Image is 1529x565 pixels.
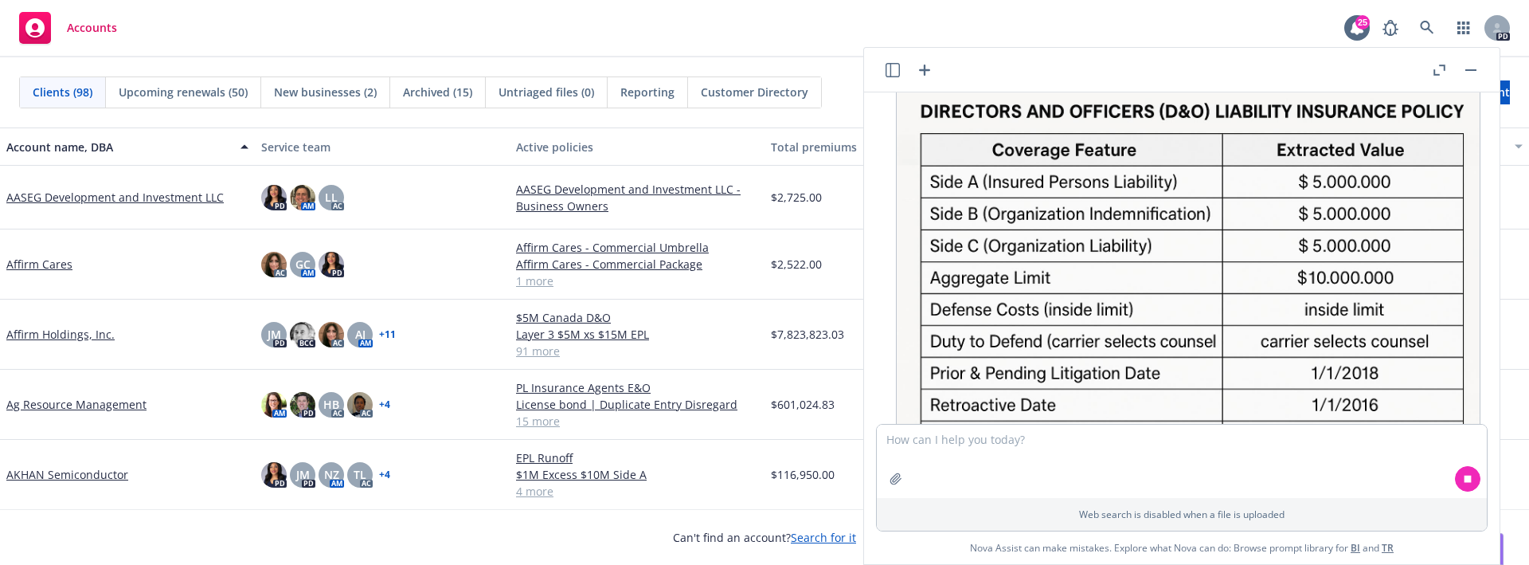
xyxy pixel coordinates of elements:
div: Service team [261,139,503,155]
a: BI [1351,541,1360,555]
a: Report a Bug [1375,12,1406,44]
img: photo [290,392,315,418]
button: Total premiums [764,128,1019,166]
a: AKHAN Semiconductor [6,466,128,483]
a: Affirm Cares - Commercial Umbrella [516,239,758,256]
span: New businesses (2) [274,84,377,100]
a: AASEG Development and Investment LLC [6,189,224,206]
span: TL [354,466,366,483]
img: photo [347,392,373,418]
span: $2,522.00 [771,256,822,273]
img: photo [261,462,287,488]
img: photo [261,252,287,277]
div: Active policies [516,139,758,155]
span: GC [295,256,311,273]
span: AJ [355,326,366,343]
a: + 4 [379,470,390,480]
span: $2,725.00 [771,189,822,206]
a: Ag Resource Management [6,396,147,413]
a: $1M Excess $10M Side A [516,466,758,483]
a: Switch app [1448,12,1480,44]
a: 4 more [516,483,758,500]
span: Accounts [67,22,117,34]
a: Layer 3 $5M xs $15M EPL [516,326,758,343]
span: Upcoming renewals (50) [119,84,248,100]
img: photo [261,392,287,418]
a: Affirm Cares [6,256,72,273]
div: Total premiums [771,139,995,155]
span: Archived (15) [403,84,472,100]
a: + 4 [379,400,390,410]
a: TR [1382,541,1394,555]
button: Service team [255,128,510,166]
img: photo [319,252,344,277]
button: Active policies [510,128,764,166]
img: photo [261,185,287,210]
span: NZ [324,466,339,483]
img: AI-generated content [896,85,1480,476]
a: Affirm Cares - Commercial Package [516,256,758,273]
span: LL [325,189,338,206]
a: 1 more [516,273,758,289]
a: Search for it [791,530,856,545]
span: $7,823,823.03 [771,326,844,343]
a: Accounts [13,6,123,50]
a: EPL Runoff [516,449,758,466]
a: License bond | Duplicate Entry Disregard [516,396,758,413]
span: Clients (98) [33,84,92,100]
span: JM [268,326,281,343]
div: Account name, DBA [6,139,231,155]
img: photo [290,185,315,210]
a: 15 more [516,413,758,430]
p: Web search is disabled when a file is uploaded [886,508,1477,521]
span: Untriaged files (0) [499,84,594,100]
div: 25 [1355,15,1370,29]
span: Customer Directory [701,84,808,100]
span: $116,950.00 [771,466,835,483]
a: Search [1411,12,1443,44]
span: JM [296,466,310,483]
a: PL Insurance Agents E&O [516,379,758,396]
span: Nova Assist can make mistakes. Explore what Nova can do: Browse prompt library for and [970,532,1394,564]
a: Affirm Holdings, Inc. [6,326,115,343]
a: $5M Canada D&O [516,309,758,326]
span: Reporting [620,84,675,100]
a: 91 more [516,343,758,359]
a: + 11 [379,330,396,339]
span: HB [323,396,339,413]
img: photo [290,322,315,347]
span: Can't find an account? [673,529,856,546]
span: $601,024.83 [771,396,835,413]
img: photo [319,322,344,347]
a: AASEG Development and Investment LLC - Business Owners [516,181,758,214]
